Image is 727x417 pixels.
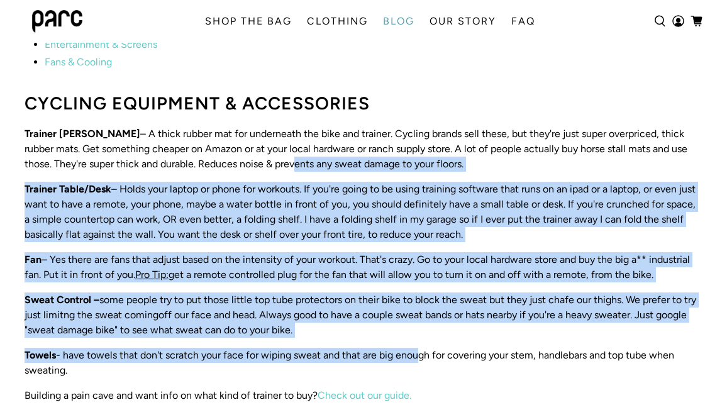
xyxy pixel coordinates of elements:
[318,389,411,401] a: Check out our guide.
[25,253,42,265] strong: Fan
[422,4,504,39] a: OUR STORY
[25,349,56,361] strong: Towels
[25,90,702,116] h2: Cycling Equipment & Accessories
[135,269,169,281] span: Pro Tip:
[299,4,375,39] a: CLOTHING
[25,292,702,338] p: some people try to put those little top tube protectors on their bike to block the sweat but they...
[25,182,702,242] p: – Holds your laptop or phone for workouts. If you're going to be using training software that run...
[197,4,299,39] a: SHOP THE BAG
[25,294,99,306] strong: Sweat Control –
[45,56,112,68] a: Fans & Cooling
[375,4,422,39] a: BLOG
[25,252,702,282] p: – Yes there are fans that adjust based on the intensity of your workout. That's crazy. Go to your...
[45,38,157,50] a: Entertainment & Screens
[25,128,140,140] strong: Trainer [PERSON_NAME]
[25,183,111,195] strong: Trainer Table/Desk
[32,10,82,33] img: parc bag logo
[25,126,702,172] p: – A thick rubber mat for underneath the bike and trainer. Cycling brands sell these, but they're ...
[504,4,543,39] a: FAQ
[25,388,702,403] p: Building a pain cave and want info on what kind of trainer to buy?
[25,348,702,378] p: - have towels that don't scratch your face for wiping sweat and that are big enough for covering ...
